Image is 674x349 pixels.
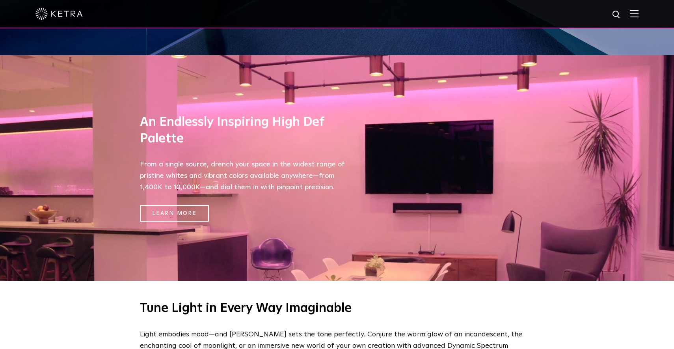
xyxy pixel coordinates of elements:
h3: An Endlessly Inspiring High Def Palette [140,114,345,147]
h2: Tune Light in Every Way Imaginable [140,300,534,317]
p: From a single source, drench your space in the widest range of pristine whites and vibrant colors... [140,159,345,193]
img: Hamburger%20Nav.svg [630,10,639,17]
img: ketra-logo-2019-white [35,8,83,20]
a: Learn More [140,205,209,222]
img: search icon [612,10,622,20]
